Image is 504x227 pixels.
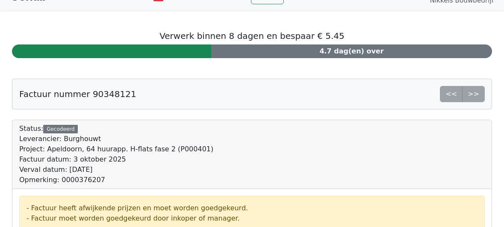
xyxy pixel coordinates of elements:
div: Leverancier: Burghouwt [19,134,213,144]
div: Opmerking: 0000376207 [19,175,213,185]
div: Verval datum: [DATE] [19,165,213,175]
div: - Factuur moet worden goedgekeurd door inkoper of manager. [27,213,477,224]
div: Factuur datum: 3 oktober 2025 [19,154,213,165]
h5: Verwerk binnen 8 dagen en bespaar € 5.45 [12,31,492,41]
h5: Factuur nummer 90348121 [19,89,136,99]
div: - Factuur heeft afwijkende prijzen en moet worden goedgekeurd. [27,203,477,213]
div: Gecodeerd [43,125,78,133]
div: 4.7 dag(en) over [211,44,492,58]
div: Project: Apeldoorn, 64 huurapp. H-flats fase 2 (P000401) [19,144,213,154]
div: Status: [19,124,213,185]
